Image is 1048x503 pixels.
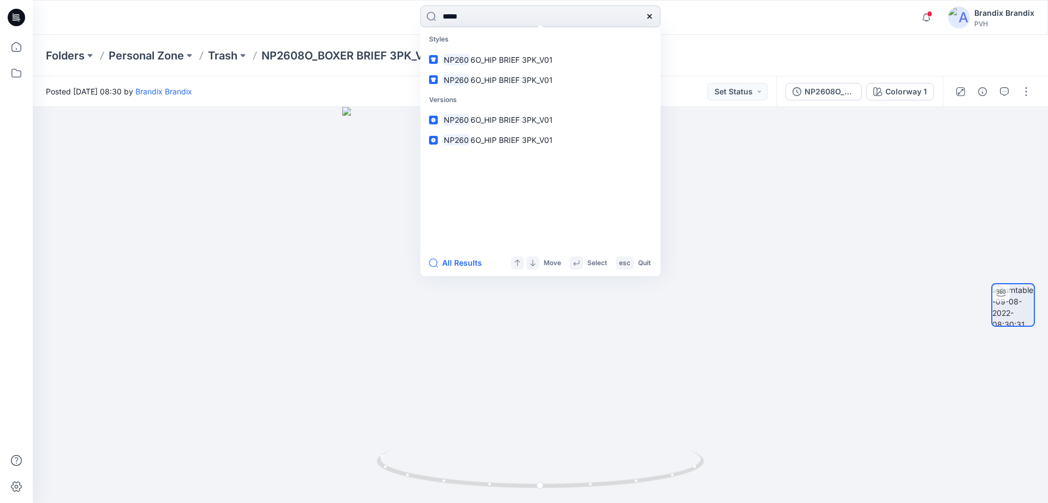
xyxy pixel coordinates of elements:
mark: NP260 [442,134,471,146]
p: Quit [638,258,651,269]
span: Posted [DATE] 08:30 by [46,86,192,97]
p: Styles [422,29,658,50]
p: Move [544,258,561,269]
a: NP2606O_HIP BRIEF 3PK_V01 [422,130,658,150]
a: NP2606O_HIP BRIEF 3PK_V01 [422,70,658,90]
p: esc [619,258,630,269]
mark: NP260 [442,113,471,126]
img: turntable-09-08-2022-08:30:31 [992,284,1034,326]
mark: NP260 [442,53,471,66]
div: Brandix Brandix [974,7,1034,20]
span: 6O_HIP BRIEF 3PK_V01 [471,55,553,64]
a: Folders [46,48,85,63]
a: Personal Zone [109,48,184,63]
mark: NP260 [442,74,471,86]
p: NP2608O_BOXER BRIEF 3PK_V01 [261,48,435,63]
button: Colorway 1 [866,83,934,100]
img: avatar [948,7,970,28]
span: 6O_HIP BRIEF 3PK_V01 [471,115,553,124]
div: Colorway 1 [885,86,927,98]
div: PVH [974,20,1034,28]
a: Brandix Brandix [135,87,192,96]
a: NP2606O_HIP BRIEF 3PK_V01 [422,50,658,70]
span: 6O_HIP BRIEF 3PK_V01 [471,135,553,145]
div: NP2608O_BOXER BRIEF 3PK_V01 [805,86,855,98]
a: Trash [208,48,237,63]
a: NP2606O_HIP BRIEF 3PK_V01 [422,110,658,130]
span: 6O_HIP BRIEF 3PK_V01 [471,75,553,85]
p: Select [587,258,607,269]
button: Details [974,83,991,100]
p: Versions [422,90,658,110]
button: All Results [429,256,489,270]
button: NP2608O_BOXER BRIEF 3PK_V01 [785,83,862,100]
